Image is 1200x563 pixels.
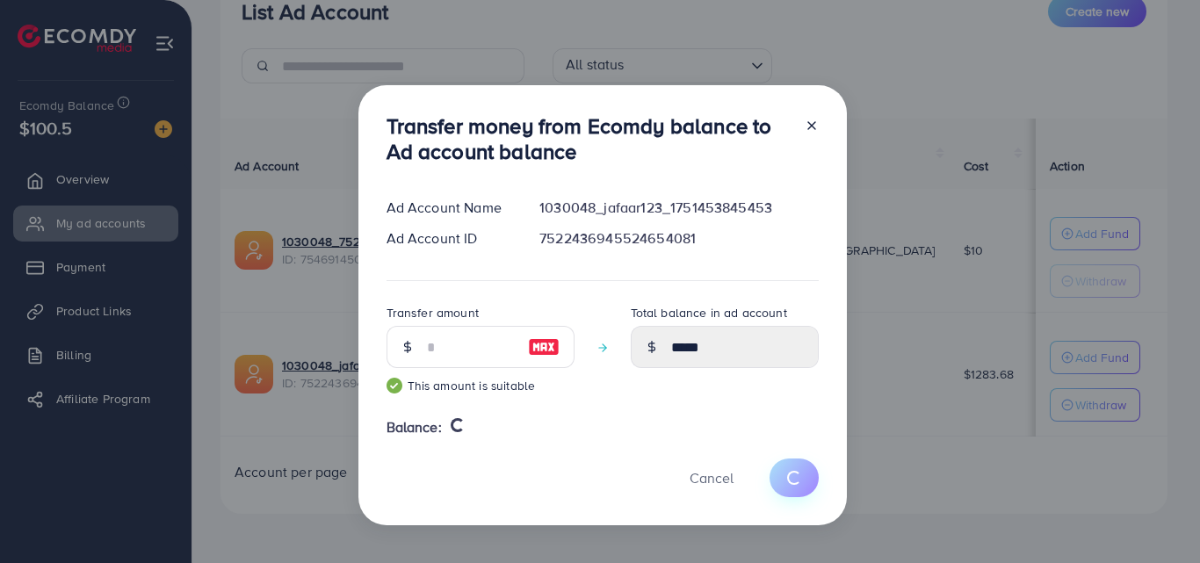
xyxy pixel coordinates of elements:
div: 7522436945524654081 [525,228,832,249]
button: Cancel [668,458,755,496]
img: guide [387,378,402,393]
label: Transfer amount [387,304,479,321]
h3: Transfer money from Ecomdy balance to Ad account balance [387,113,791,164]
div: Ad Account ID [372,228,526,249]
div: Ad Account Name [372,198,526,218]
small: This amount is suitable [387,377,575,394]
div: 1030048_jafaar123_1751453845453 [525,198,832,218]
label: Total balance in ad account [631,304,787,321]
iframe: Chat [1125,484,1187,550]
img: image [528,336,560,357]
span: Cancel [690,468,734,487]
span: Balance: [387,417,442,437]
